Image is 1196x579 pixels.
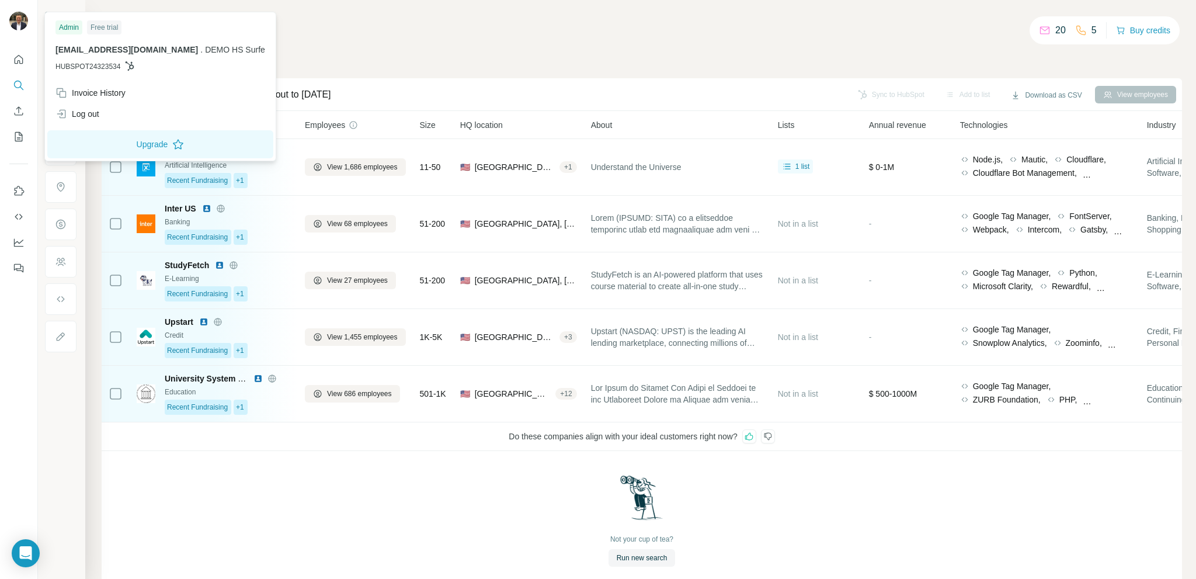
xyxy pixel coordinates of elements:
[137,271,155,290] img: Logo of StudyFetch
[327,332,398,342] span: View 1,455 employees
[167,232,228,242] span: Recent Fundraising
[555,389,576,399] div: + 12
[610,534,673,545] div: Not your cup of tea?
[973,380,1051,392] span: Google Tag Manager,
[9,126,28,147] button: My lists
[420,161,441,173] span: 11-50
[1116,22,1170,39] button: Buy credits
[973,394,1041,405] span: ZURB Foundation,
[869,119,926,131] span: Annual revenue
[305,215,396,233] button: View 68 employees
[165,316,193,328] span: Upstart
[205,45,265,54] span: DEMO HS Surfe
[973,337,1047,349] span: Snowplow Analytics,
[460,119,503,131] span: HQ location
[327,275,388,286] span: View 27 employees
[9,232,28,253] button: Dashboard
[55,61,120,72] span: HUBSPOT24323534
[420,119,436,131] span: Size
[55,45,198,54] span: [EMAIL_ADDRESS][DOMAIN_NAME]
[960,119,1008,131] span: Technologies
[778,219,818,228] span: Not in a list
[165,374,295,383] span: University System of [US_STATE]
[102,422,1182,451] div: Do these companies align with your ideal customers right now?
[973,224,1009,235] span: Webpack,
[12,539,40,567] div: Open Intercom Messenger
[253,374,263,383] img: LinkedIn logo
[165,330,291,341] div: Credit
[420,388,446,400] span: 501-1K
[475,388,551,400] span: [GEOGRAPHIC_DATA]
[869,389,917,398] span: $ 500-1000M
[420,331,443,343] span: 1K-5K
[420,218,446,230] span: 51-200
[1055,23,1066,37] p: 20
[9,258,28,279] button: Feedback
[1069,267,1097,279] span: Python,
[165,160,291,171] div: Artificial Intelligence
[460,218,470,230] span: 🇺🇸
[305,119,345,131] span: Employees
[1091,23,1097,37] p: 5
[167,289,228,299] span: Recent Fundraising
[460,388,470,400] span: 🇺🇸
[236,289,244,299] span: +1
[9,12,28,30] img: Avatar
[420,275,446,286] span: 51-200
[9,100,28,122] button: Enrich CSV
[869,219,872,228] span: -
[199,317,208,327] img: LinkedIn logo
[327,219,388,229] span: View 68 employees
[305,272,396,289] button: View 27 employees
[236,345,244,356] span: +1
[475,331,555,343] span: [GEOGRAPHIC_DATA], [US_STATE]
[1066,337,1102,349] span: Zoominfo,
[165,273,291,284] div: E-Learning
[167,402,228,412] span: Recent Fundraising
[9,49,28,70] button: Quick start
[327,389,392,399] span: View 686 employees
[973,324,1051,335] span: Google Tag Manager,
[137,328,155,346] img: Logo of Upstart
[1052,280,1091,292] span: Rewardful,
[460,275,470,286] span: 🇺🇸
[305,328,406,346] button: View 1,455 employees
[460,331,470,343] span: 🇺🇸
[327,162,398,172] span: View 1,686 employees
[165,259,209,271] span: StudyFetch
[778,332,818,342] span: Not in a list
[202,204,211,213] img: LinkedIn logo
[609,549,676,567] button: Run new search
[1080,224,1108,235] span: Gatsby,
[795,161,810,172] span: 1 list
[1059,394,1077,405] span: PHP,
[137,214,155,233] img: Logo of Inter US
[869,162,895,172] span: $ 0-1M
[167,175,228,186] span: Recent Fundraising
[778,119,795,131] span: Lists
[475,275,577,286] span: [GEOGRAPHIC_DATA], [US_STATE]
[305,385,400,403] button: View 686 employees
[559,332,577,342] div: + 3
[1147,119,1176,131] span: Industry
[36,7,84,25] button: Show
[200,45,203,54] span: .
[102,14,1182,30] h4: Search
[9,75,28,96] button: Search
[591,212,764,235] span: Lorem (IPSUMD: SITA) co a elitseddoe temporinc utlab etd magnaaliquae adm veni 82 quisnos exercit...
[778,276,818,285] span: Not in a list
[591,161,682,173] span: Understand the Universe
[591,382,764,405] span: Lor Ipsum do Sitamet Con Adipi el Seddoei te inc Utlaboreet Dolore ma Aliquae adm veniamq no 5704...
[559,162,577,172] div: + 1
[165,217,291,227] div: Banking
[591,325,764,349] span: Upstart (NASDAQ: UPST) is the leading AI lending marketplace, connecting millions of consumers to...
[236,402,244,412] span: +1
[1028,224,1062,235] span: Intercom,
[973,167,1077,179] span: Cloudflare Bot Management,
[973,154,1003,165] span: Node.js,
[1069,210,1111,222] span: FontServer,
[9,181,28,202] button: Use Surfe on LinkedIn
[236,175,244,186] span: +1
[973,267,1051,279] span: Google Tag Manager,
[591,119,613,131] span: About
